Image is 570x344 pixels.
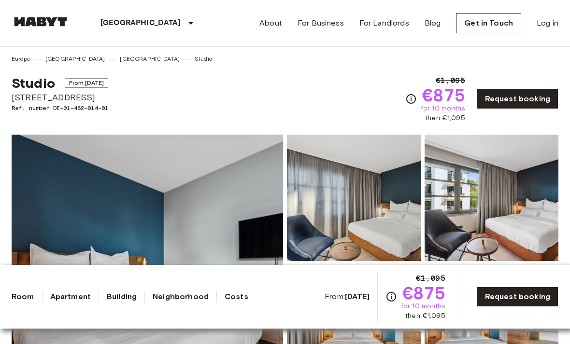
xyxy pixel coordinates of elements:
span: Ref. number DE-01-482-014-01 [12,104,108,112]
img: Picture of unit DE-01-482-014-01 [425,135,558,261]
a: Request booking [477,89,558,109]
span: for 10 months [421,104,465,113]
a: Blog [425,17,441,29]
span: Studio [12,75,55,91]
svg: Check cost overview for full price breakdown. Please note that discounts apply to new joiners onl... [385,291,397,303]
span: €1,095 [436,75,465,86]
a: Neighborhood [153,291,209,303]
span: for 10 months [401,302,445,311]
a: Europe [12,55,30,63]
span: [STREET_ADDRESS] [12,91,108,104]
span: then €1,095 [405,311,445,321]
b: [DATE] [345,292,370,301]
span: From: [325,291,370,302]
a: Room [12,291,34,303]
span: €875 [422,86,465,104]
span: From [DATE] [65,78,109,88]
a: Request booking [477,287,558,307]
p: [GEOGRAPHIC_DATA] [100,17,181,29]
a: For Business [298,17,344,29]
a: Building [107,291,137,303]
a: Studio [195,55,212,63]
a: For Landlords [359,17,409,29]
a: Costs [225,291,248,303]
img: Picture of unit DE-01-482-014-01 [287,135,421,261]
a: Apartment [50,291,91,303]
a: [GEOGRAPHIC_DATA] [45,55,105,63]
span: €1,095 [416,273,445,284]
svg: Check cost overview for full price breakdown. Please note that discounts apply to new joiners onl... [405,93,417,105]
a: Get in Touch [456,13,521,33]
img: Habyt [12,17,70,27]
a: About [259,17,282,29]
span: then €1,095 [425,113,465,123]
a: Log in [537,17,558,29]
span: €875 [402,284,445,302]
a: [GEOGRAPHIC_DATA] [120,55,180,63]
